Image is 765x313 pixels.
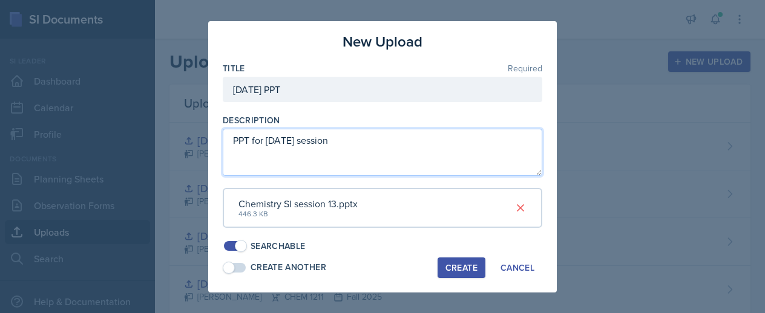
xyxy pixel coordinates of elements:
div: Create Another [251,261,326,274]
div: Searchable [251,240,306,253]
div: Cancel [501,263,534,273]
button: Cancel [493,257,542,278]
div: Chemistry SI session 13.pptx [238,196,358,211]
h3: New Upload [343,31,422,53]
label: Title [223,62,245,74]
button: Create [438,257,485,278]
span: Required [508,64,542,73]
div: Create [445,263,478,273]
label: Description [223,114,280,126]
input: Enter title [223,77,542,102]
div: 446.3 KB [238,208,358,219]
